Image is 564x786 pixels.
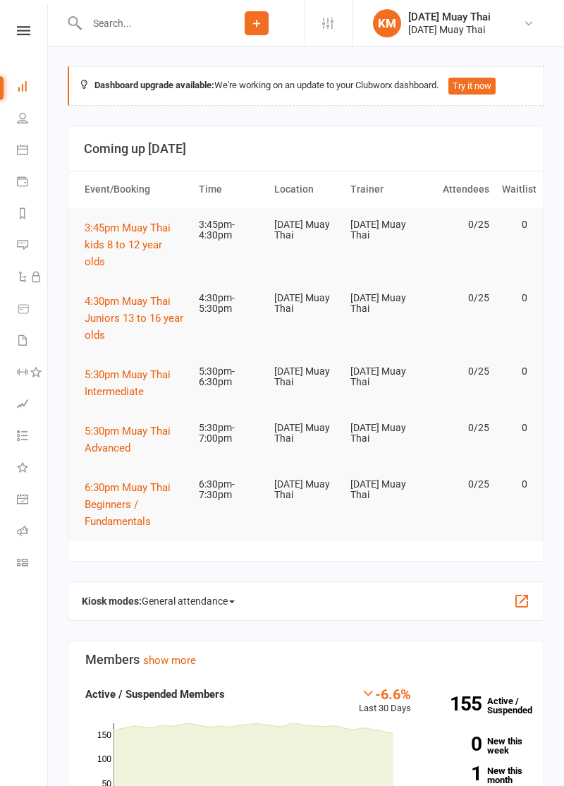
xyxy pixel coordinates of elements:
[344,282,420,326] td: [DATE] Muay Thai
[192,468,269,512] td: 6:30pm-7:30pm
[85,481,171,528] span: 6:30pm Muay Thai Beginners / Fundamentals
[496,468,534,501] td: 0
[17,485,49,516] a: General attendance kiosk mode
[85,425,171,454] span: 5:30pm Muay Thai Advanced
[432,737,527,755] a: 0New this week
[17,135,49,167] a: Calendar
[448,78,496,95] button: Try it now
[425,686,537,725] a: 155Active / Suspended
[17,294,49,326] a: Product Sales
[344,468,420,512] td: [DATE] Muay Thai
[419,208,496,241] td: 0/25
[268,468,344,512] td: [DATE] Muay Thai
[496,171,534,207] th: Waitlist
[85,222,171,268] span: 3:45pm Muay Thai kids 8 to 12 year olds
[17,389,49,421] a: Assessments
[192,282,269,326] td: 4:30pm-5:30pm
[192,355,269,399] td: 5:30pm-6:30pm
[408,23,491,36] div: [DATE] Muay Thai
[419,355,496,388] td: 0/25
[432,766,527,785] a: 1New this month
[268,208,344,253] td: [DATE] Muay Thai
[359,686,411,716] div: Last 30 Days
[143,654,196,667] a: show more
[344,208,420,253] td: [DATE] Muay Thai
[85,219,186,270] button: 3:45pm Muay Thai kids 8 to 12 year olds
[496,411,534,445] td: 0
[82,595,142,607] strong: Kiosk modes:
[85,423,186,457] button: 5:30pm Muay Thai Advanced
[17,72,49,104] a: Dashboard
[142,590,235,612] span: General attendance
[17,199,49,231] a: Reports
[268,411,344,456] td: [DATE] Muay Thai
[268,171,344,207] th: Location
[94,80,214,90] strong: Dashboard upgrade available:
[82,13,209,33] input: Search...
[17,516,49,548] a: Roll call kiosk mode
[192,208,269,253] td: 3:45pm-4:30pm
[419,411,496,445] td: 0/25
[432,764,482,783] strong: 1
[17,104,49,135] a: People
[344,171,420,207] th: Trainer
[192,171,269,207] th: Time
[192,411,269,456] td: 5:30pm-7:00pm
[84,142,528,156] h3: Coming up [DATE]
[85,366,186,400] button: 5:30pm Muay Thai Intermediate
[17,548,49,580] a: Class kiosk mode
[496,208,534,241] td: 0
[85,688,225,701] strong: Active / Suspended Members
[344,355,420,399] td: [DATE] Muay Thai
[85,293,186,344] button: 4:30pm Muay Thai Juniors 13 to 16 year olds
[373,9,401,37] div: KM
[496,355,534,388] td: 0
[359,686,411,701] div: -6.6%
[85,653,527,667] h3: Members
[408,11,491,23] div: [DATE] Muay Thai
[268,282,344,326] td: [DATE] Muay Thai
[68,66,544,106] div: We're working on an update to your Clubworx dashboard.
[17,453,49,485] a: What's New
[419,468,496,501] td: 0/25
[268,355,344,399] td: [DATE] Muay Thai
[432,694,482,713] strong: 155
[78,171,192,207] th: Event/Booking
[496,282,534,315] td: 0
[419,171,496,207] th: Attendees
[344,411,420,456] td: [DATE] Muay Thai
[17,167,49,199] a: Payments
[85,479,186,530] button: 6:30pm Muay Thai Beginners / Fundamentals
[85,295,183,341] span: 4:30pm Muay Thai Juniors 13 to 16 year olds
[419,282,496,315] td: 0/25
[85,368,171,398] span: 5:30pm Muay Thai Intermediate
[432,734,482,754] strong: 0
